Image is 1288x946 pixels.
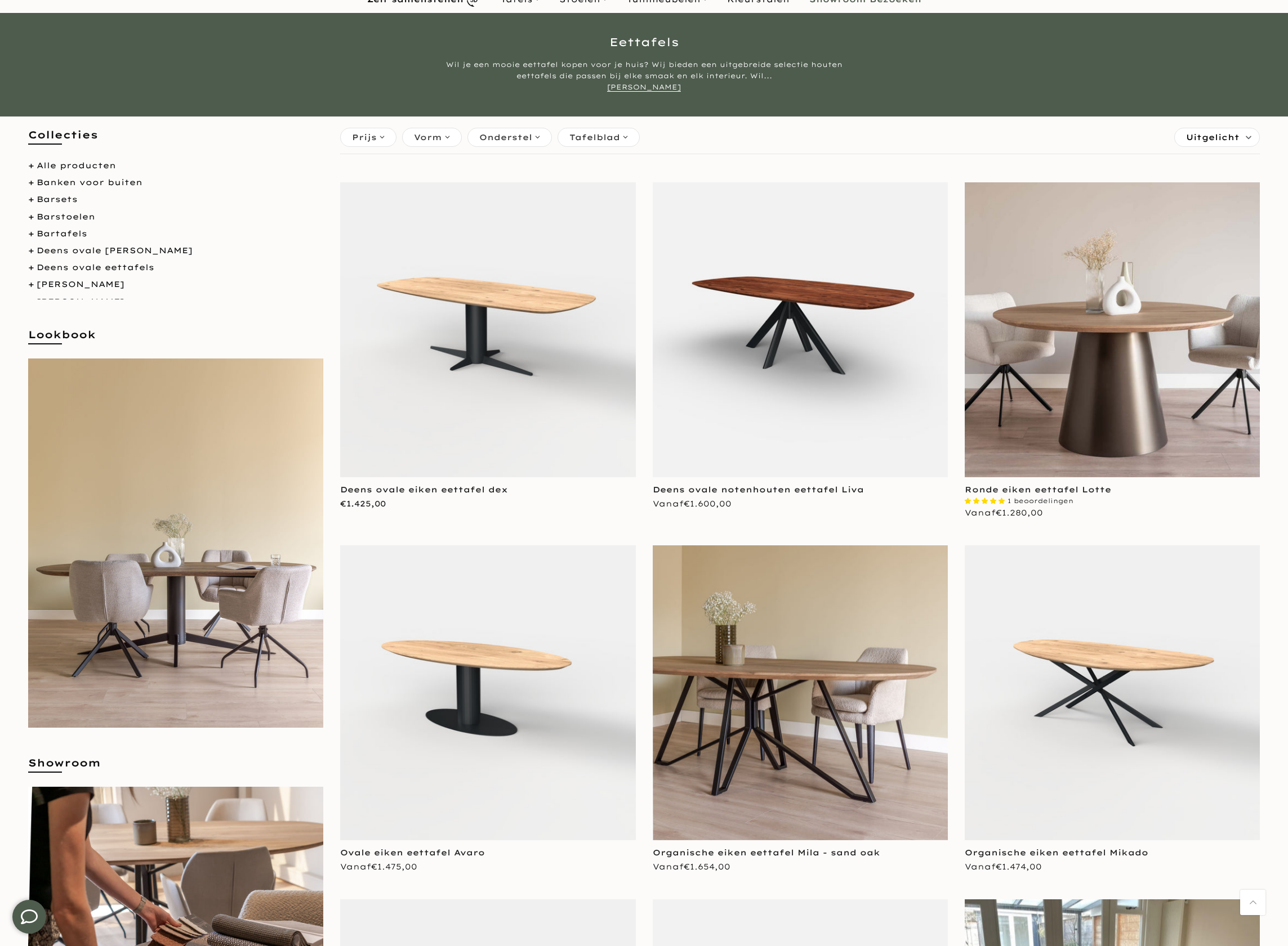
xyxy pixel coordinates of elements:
[315,37,974,48] h1: Eettafels
[653,499,732,509] span: Vanaf
[37,228,87,239] a: Bartafels
[1008,497,1073,505] span: 1 beoordelingen
[28,756,323,781] h5: Showroom
[653,862,730,872] span: Vanaf
[1240,890,1265,915] a: Terug naar boven
[1175,128,1259,146] label: Sorteren:Uitgelicht
[684,499,732,509] span: €1.600,00
[340,485,508,495] a: Deens ovale eiken eettafel dex
[653,848,880,858] a: Organische eiken eettafel Mila - sand oak
[996,862,1042,872] span: €1.474,00
[37,160,116,171] a: Alle producten
[37,279,124,289] a: [PERSON_NAME]
[965,508,1043,518] span: Vanaf
[37,194,78,204] a: Barsets
[607,83,681,92] a: [PERSON_NAME]
[433,59,855,93] div: Wil je een mooie eettafel kopen voor je huis? Wij bieden een uitgebreide selectie houten eettafel...
[37,177,142,187] a: Banken voor buiten
[684,862,730,872] span: €1.654,00
[28,328,323,353] h5: Lookbook
[37,262,154,272] a: Deens ovale eettafels
[37,245,193,255] a: Deens ovale [PERSON_NAME]
[340,499,386,509] span: €1.425,00
[569,131,620,144] span: Tafelblad
[340,848,485,858] a: Ovale eiken eettafel Avaro
[965,497,1008,505] span: 5.00 stars
[965,862,1042,872] span: Vanaf
[414,131,442,144] span: Vorm
[37,212,95,222] a: Barstoelen
[37,297,124,307] a: [PERSON_NAME]
[1,889,57,945] iframe: toggle-frame
[965,485,1111,495] a: Ronde eiken eettafel Lotte
[352,131,377,144] span: Prijs
[965,848,1148,858] a: Organische eiken eettafel Mikado
[371,862,417,872] span: €1.475,00
[340,862,417,872] span: Vanaf
[479,131,532,144] span: Onderstel
[28,128,323,153] h5: Collecties
[653,485,864,495] a: Deens ovale notenhouten eettafel Liva
[1186,128,1240,146] span: Uitgelicht
[996,508,1043,518] span: €1.280,00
